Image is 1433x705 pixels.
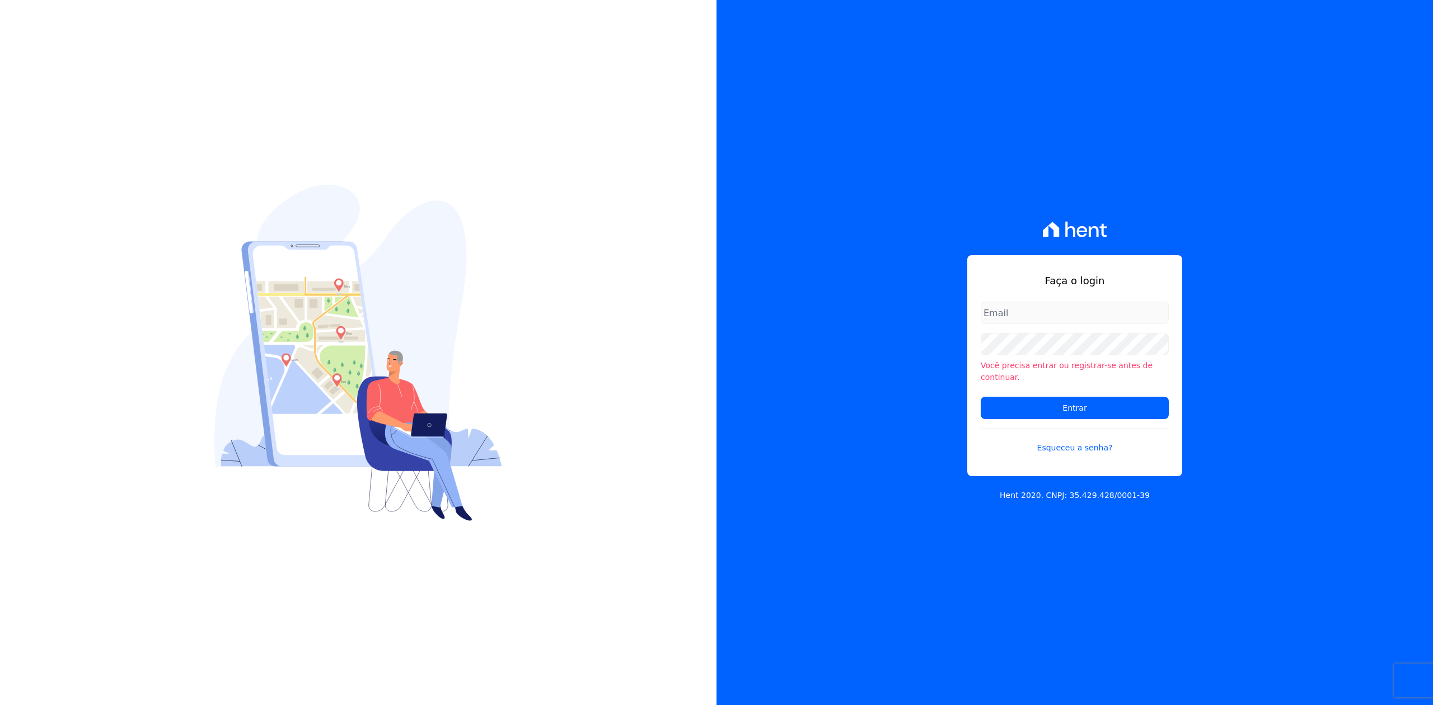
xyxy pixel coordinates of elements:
[981,302,1169,324] input: Email
[981,273,1169,288] h1: Faça o login
[214,185,502,521] img: Login
[981,360,1169,383] li: Você precisa entrar ou registrar-se antes de continuar.
[981,397,1169,419] input: Entrar
[981,428,1169,454] a: Esqueceu a senha?
[1000,490,1150,501] p: Hent 2020. CNPJ: 35.429.428/0001-39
